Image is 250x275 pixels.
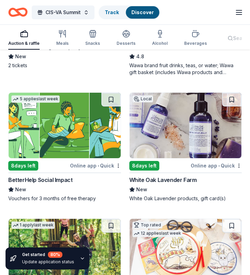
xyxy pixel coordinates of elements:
span: • [98,163,99,169]
span: 4.8 [136,52,144,61]
button: Alcohol [152,27,168,50]
button: Meals [56,27,69,50]
span: New [15,185,26,194]
div: Auction & raffle [8,41,40,46]
div: Alcohol [152,41,168,46]
div: White Oak Lavender products, gift card(s) [129,195,242,202]
div: Vouchers for 3 months of free therapy [8,195,121,202]
div: 8 days left [8,161,38,171]
div: 2 tickets [8,62,121,69]
span: New [136,185,147,194]
div: Online app Quick [70,161,121,170]
span: New [15,52,26,61]
div: 1 apply last week [11,222,55,229]
div: 12 applies last week [132,230,182,237]
button: Beverages [184,27,207,50]
div: Update application status [22,259,74,265]
a: Image for BetterHelp Social Impact5 applieslast week8days leftOnline app•QuickBetterHelp Social I... [8,92,121,202]
div: Wawa brand fruit drinks, teas, or water; Wawa gift basket (includes Wawa products and coupons) [129,62,242,76]
button: TrackDiscover [99,6,160,19]
button: Auction & raffle [8,27,40,50]
div: White Oak Lavender Farm [129,176,197,184]
span: CIS-VA Summit [46,8,81,17]
div: 80 % [48,252,62,258]
div: BetterHelp Social Impact [8,176,72,184]
a: Track [105,9,119,15]
img: Image for BetterHelp Social Impact [9,93,121,158]
button: Desserts [117,27,136,50]
a: Home [8,4,28,20]
a: Discover [131,9,154,15]
div: Local [132,95,153,102]
div: Online app Quick [191,161,242,170]
button: CIS-VA Summit [32,6,94,19]
a: Image for White Oak Lavender FarmLocal8days leftOnline app•QuickWhite Oak Lavender FarmNewWhite O... [129,92,242,202]
div: Desserts [117,41,136,46]
span: • [218,163,220,169]
div: Get started [22,252,74,258]
div: Beverages [184,41,207,46]
div: Meals [56,41,69,46]
button: Snacks [85,27,100,50]
span: Search [233,34,250,42]
div: Top rated [132,222,162,228]
div: 5 applies last week [11,95,60,103]
img: Image for White Oak Lavender Farm [130,93,242,158]
div: 8 days left [129,161,159,171]
div: Snacks [85,41,100,46]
